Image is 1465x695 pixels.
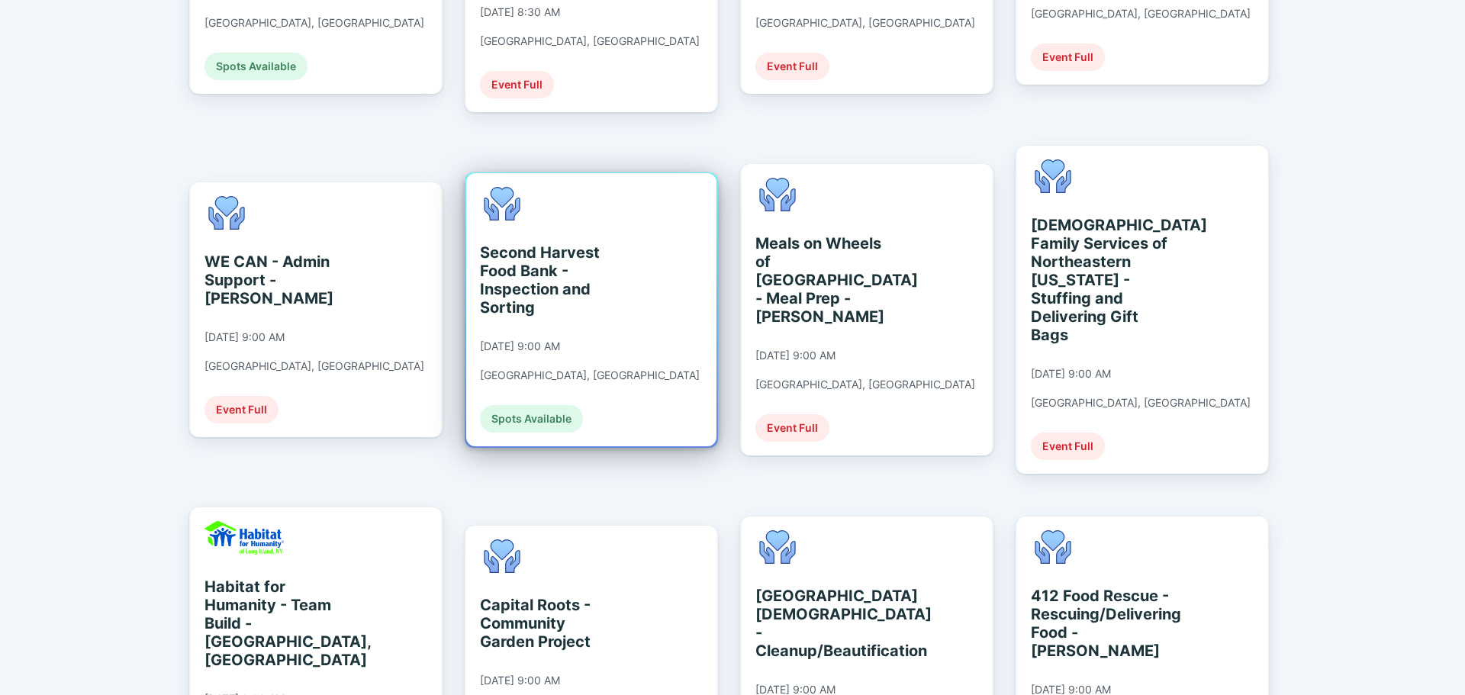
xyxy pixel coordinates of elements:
div: WE CAN - Admin Support - [PERSON_NAME] [204,253,344,307]
div: Event Full [480,71,554,98]
div: Meals on Wheels of [GEOGRAPHIC_DATA] - Meal Prep - [PERSON_NAME] [755,234,895,326]
div: [GEOGRAPHIC_DATA], [GEOGRAPHIC_DATA] [480,34,700,48]
div: [DATE] 9:00 AM [480,339,560,353]
div: [DATE] 9:00 AM [1031,367,1111,381]
div: Event Full [204,396,279,423]
div: Spots Available [480,405,583,433]
div: [GEOGRAPHIC_DATA], [GEOGRAPHIC_DATA] [1031,396,1251,410]
div: Second Harvest Food Bank - Inspection and Sorting [480,243,620,317]
div: [GEOGRAPHIC_DATA], [GEOGRAPHIC_DATA] [755,16,975,30]
div: [DATE] 9:00 AM [480,674,560,687]
div: Event Full [1031,43,1105,71]
div: 412 Food Rescue - Rescuing/Delivering Food - [PERSON_NAME] [1031,587,1170,660]
div: [GEOGRAPHIC_DATA], [GEOGRAPHIC_DATA] [755,378,975,391]
div: [GEOGRAPHIC_DATA], [GEOGRAPHIC_DATA] [204,359,424,373]
div: [GEOGRAPHIC_DATA], [GEOGRAPHIC_DATA] [204,16,424,30]
div: Capital Roots - Community Garden Project [480,596,620,651]
div: [DATE] 9:00 AM [755,349,836,362]
div: [DEMOGRAPHIC_DATA] Family Services of Northeastern [US_STATE] - Stuffing and Delivering Gift Bags [1031,216,1170,344]
div: Spots Available [204,53,307,80]
div: [GEOGRAPHIC_DATA], [GEOGRAPHIC_DATA] [1031,7,1251,21]
div: Event Full [1031,433,1105,460]
div: [DATE] 9:00 AM [204,330,285,344]
div: [DATE] 8:30 AM [480,5,560,19]
div: Event Full [755,53,829,80]
div: Event Full [755,414,829,442]
div: [GEOGRAPHIC_DATA][DEMOGRAPHIC_DATA] - Cleanup/Beautification [755,587,895,660]
div: Habitat for Humanity - Team Build - [GEOGRAPHIC_DATA], [GEOGRAPHIC_DATA] [204,578,344,669]
div: [GEOGRAPHIC_DATA], [GEOGRAPHIC_DATA] [480,368,700,382]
